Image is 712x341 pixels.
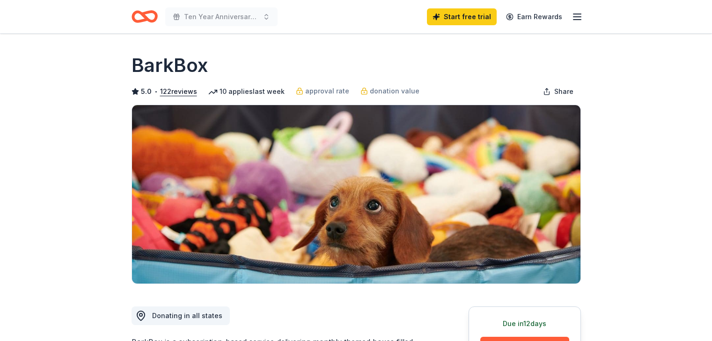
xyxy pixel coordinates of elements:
a: donation value [360,85,419,97]
a: Start free trial [427,8,497,25]
a: Home [132,6,158,28]
span: • [154,88,157,95]
img: Image for BarkBox [132,105,580,284]
button: 122reviews [160,86,197,97]
a: Earn Rewards [500,8,568,25]
span: Donating in all states [152,312,222,320]
div: 10 applies last week [208,86,285,97]
span: donation value [370,85,419,97]
span: approval rate [305,85,349,97]
span: Share [554,86,573,97]
button: Ten Year Anniversary Fundraiser [165,7,278,26]
div: Due in 12 days [480,318,569,329]
span: 5.0 [141,86,152,97]
span: Ten Year Anniversary Fundraiser [184,11,259,22]
button: Share [536,82,581,101]
a: approval rate [296,85,349,97]
h1: BarkBox [132,52,208,78]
